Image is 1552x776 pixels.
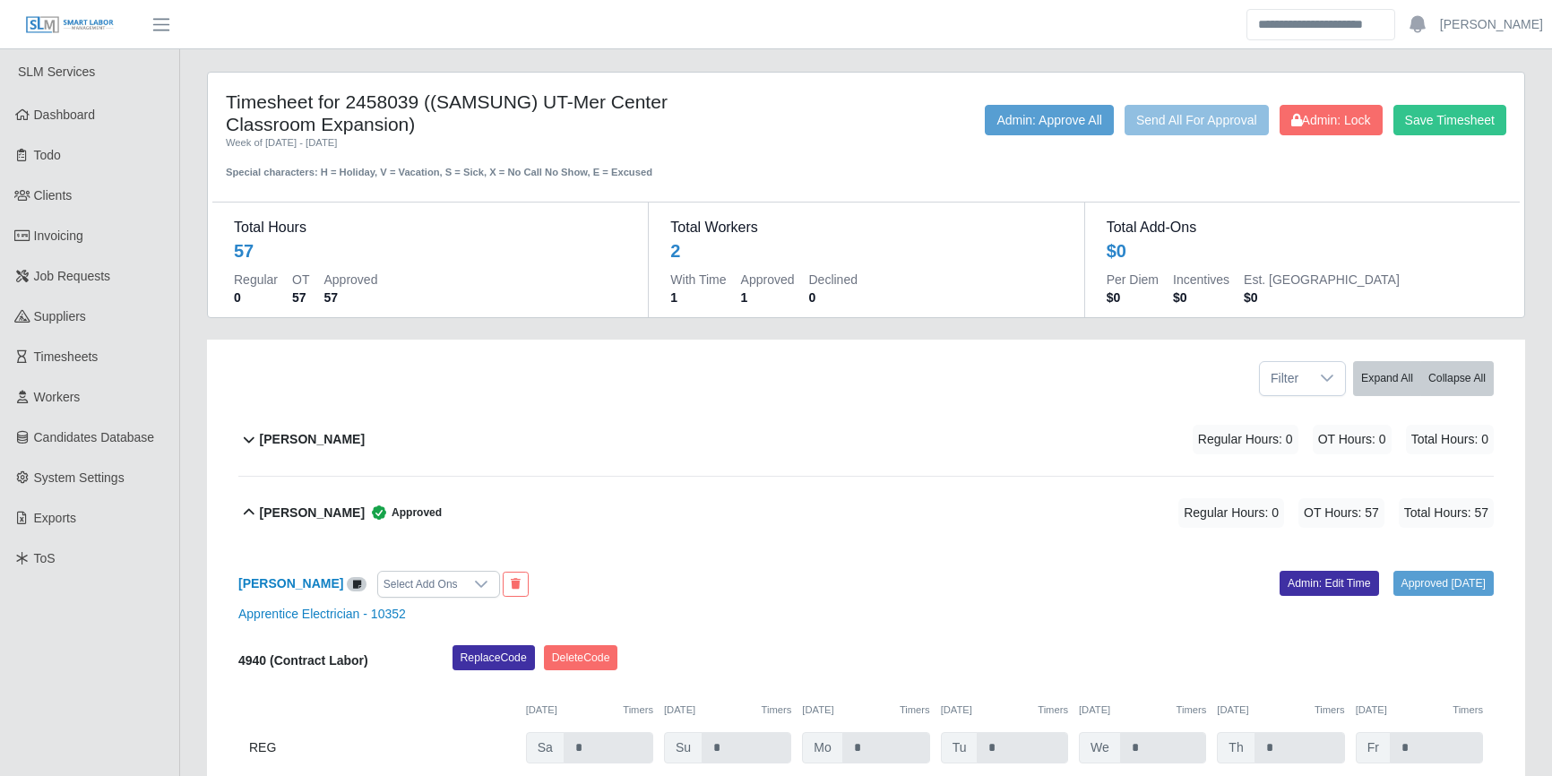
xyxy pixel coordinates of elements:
[1298,498,1384,528] span: OT Hours: 57
[1393,571,1494,596] a: Approved [DATE]
[900,703,930,718] button: Timers
[378,572,463,597] div: Select Add Ons
[1453,703,1483,718] button: Timers
[1313,425,1392,454] span: OT Hours: 0
[1280,105,1383,135] button: Admin: Lock
[34,108,96,122] span: Dashboard
[34,390,81,404] span: Workers
[238,576,343,591] a: [PERSON_NAME]
[1440,15,1543,34] a: [PERSON_NAME]
[292,289,309,306] dd: 57
[238,607,406,621] a: Apprentice Electrician - 10352
[762,703,792,718] button: Timers
[1107,217,1498,238] dt: Total Add-Ons
[1353,361,1494,396] div: bulk actions
[1356,732,1391,763] span: Fr
[1177,703,1207,718] button: Timers
[238,477,1494,549] button: [PERSON_NAME] Approved Regular Hours: 0 OT Hours: 57 Total Hours: 57
[670,271,726,289] dt: With Time
[34,188,73,203] span: Clients
[670,289,726,306] dd: 1
[453,645,535,670] button: ReplaceCode
[1173,271,1229,289] dt: Incentives
[1399,498,1494,528] span: Total Hours: 57
[670,217,1062,238] dt: Total Workers
[226,135,744,151] div: Week of [DATE] - [DATE]
[941,703,1068,718] div: [DATE]
[985,105,1114,135] button: Admin: Approve All
[18,65,95,79] span: SLM Services
[1280,571,1379,596] a: Admin: Edit Time
[664,732,703,763] span: Su
[670,238,680,263] div: 2
[941,732,979,763] span: Tu
[226,151,744,180] div: Special characters: H = Holiday, V = Vacation, S = Sick, X = No Call No Show, E = Excused
[809,271,858,289] dt: Declined
[34,551,56,565] span: ToS
[503,572,529,597] button: End Worker & Remove from the Timesheet
[347,576,366,591] a: View/Edit Notes
[664,703,791,718] div: [DATE]
[1125,105,1269,135] button: Send All For Approval
[34,470,125,485] span: System Settings
[1420,361,1494,396] button: Collapse All
[741,271,795,289] dt: Approved
[260,430,365,449] b: [PERSON_NAME]
[802,703,929,718] div: [DATE]
[365,504,442,522] span: Approved
[1193,425,1298,454] span: Regular Hours: 0
[234,217,626,238] dt: Total Hours
[1217,732,1255,763] span: Th
[1244,289,1400,306] dd: $0
[234,271,278,289] dt: Regular
[1356,703,1483,718] div: [DATE]
[292,271,309,289] dt: OT
[544,645,618,670] button: DeleteCode
[1260,362,1309,395] span: Filter
[1246,9,1395,40] input: Search
[238,653,368,668] b: 4940 (Contract Labor)
[1217,703,1344,718] div: [DATE]
[1079,703,1206,718] div: [DATE]
[526,732,565,763] span: Sa
[234,238,254,263] div: 57
[1406,425,1494,454] span: Total Hours: 0
[1173,289,1229,306] dd: $0
[1178,498,1284,528] span: Regular Hours: 0
[323,289,377,306] dd: 57
[34,228,83,243] span: Invoicing
[34,349,99,364] span: Timesheets
[34,269,111,283] span: Job Requests
[238,403,1494,476] button: [PERSON_NAME] Regular Hours: 0 OT Hours: 0 Total Hours: 0
[25,15,115,35] img: SLM Logo
[741,289,795,306] dd: 1
[1038,703,1068,718] button: Timers
[234,289,278,306] dd: 0
[34,148,61,162] span: Todo
[1107,238,1126,263] div: $0
[802,732,842,763] span: Mo
[1291,113,1371,127] span: Admin: Lock
[260,504,365,522] b: [PERSON_NAME]
[1315,703,1345,718] button: Timers
[1393,105,1506,135] button: Save Timesheet
[323,271,377,289] dt: Approved
[249,732,515,763] div: REG
[1079,732,1121,763] span: We
[34,309,86,323] span: Suppliers
[526,703,653,718] div: [DATE]
[1107,271,1159,289] dt: Per Diem
[1107,289,1159,306] dd: $0
[226,91,744,135] h4: Timesheet for 2458039 ((SAMSUNG) UT-Mer Center Classroom Expansion)
[809,289,858,306] dd: 0
[1244,271,1400,289] dt: Est. [GEOGRAPHIC_DATA]
[1353,361,1421,396] button: Expand All
[34,511,76,525] span: Exports
[34,430,155,444] span: Candidates Database
[623,703,653,718] button: Timers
